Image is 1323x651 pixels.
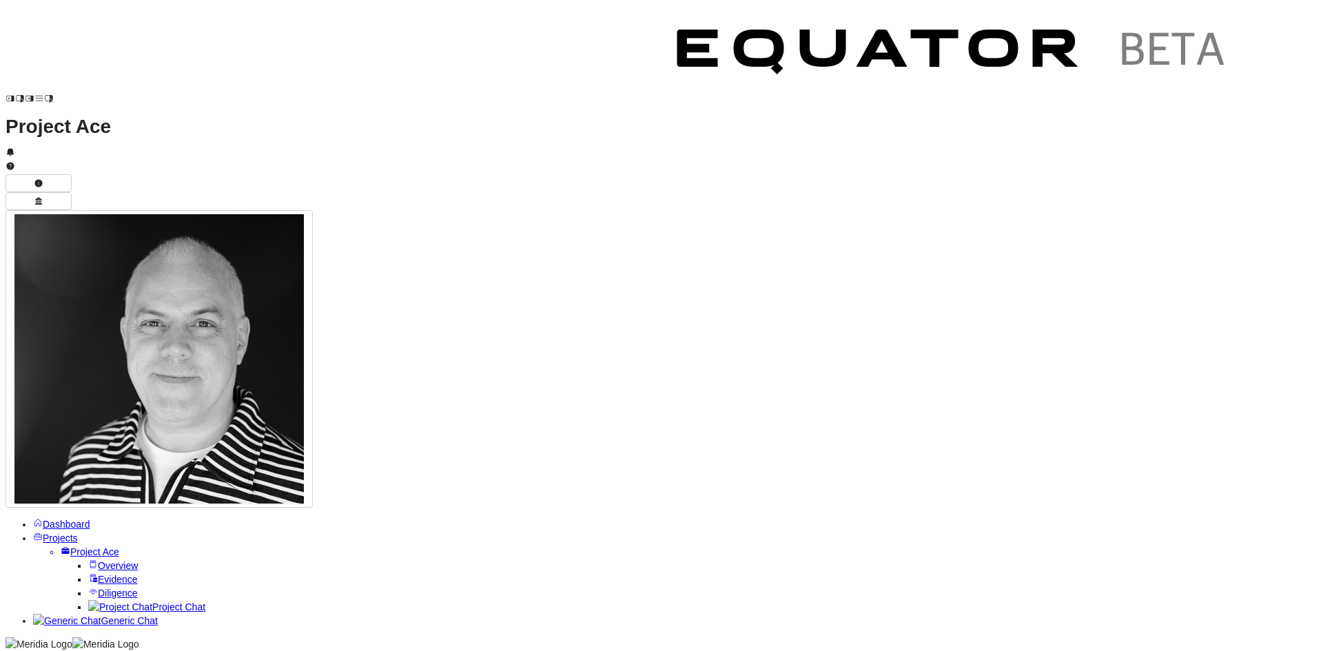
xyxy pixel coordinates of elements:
[54,6,653,103] img: Customer Logo
[6,637,72,651] img: Meridia Logo
[98,574,138,585] span: Evidence
[88,560,138,571] a: Overview
[61,546,119,557] a: Project Ace
[43,533,78,544] span: Projects
[33,615,158,626] a: Generic ChatGeneric Chat
[33,519,90,530] a: Dashboard
[653,6,1253,103] img: Customer Logo
[33,614,101,628] img: Generic Chat
[33,533,78,544] a: Projects
[88,600,152,614] img: Project Chat
[101,615,157,626] span: Generic Chat
[88,574,138,585] a: Evidence
[70,546,119,557] span: Project Ace
[6,120,1317,134] h1: Project Ace
[88,588,138,599] a: Diligence
[88,601,205,612] a: Project ChatProject Chat
[14,214,304,504] img: Profile Icon
[152,601,205,612] span: Project Chat
[98,588,138,599] span: Diligence
[72,637,139,651] img: Meridia Logo
[98,560,138,571] span: Overview
[43,519,90,530] span: Dashboard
